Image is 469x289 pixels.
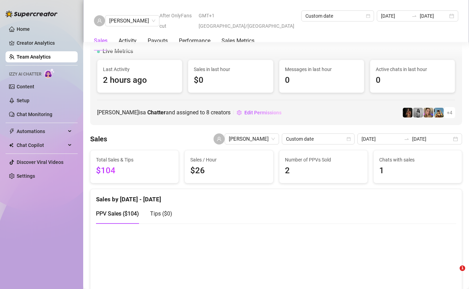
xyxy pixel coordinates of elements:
img: logo-BBDzfeDw.svg [6,10,58,17]
a: Setup [17,98,29,103]
span: Izzy AI Chatter [9,71,41,78]
div: Activity [119,37,137,45]
span: user [97,18,102,23]
input: End date [412,135,452,143]
span: Messages in last hour [285,65,358,73]
a: Content [17,84,34,89]
span: + 4 [447,109,452,116]
span: swap-right [411,13,417,19]
span: $26 [190,164,267,177]
span: 1 [379,164,456,177]
span: calendar [366,14,370,18]
a: Home [17,26,30,32]
img: AI Chatter [44,68,55,78]
img: A [413,108,423,117]
input: Start date [362,135,401,143]
a: Discover Viral Videos [17,159,63,165]
img: the_bohema [403,108,412,117]
span: 8 [206,109,209,116]
span: thunderbolt [9,129,15,134]
span: to [411,13,417,19]
span: Active chats in last hour [376,65,449,73]
iframe: Intercom live chat [445,265,462,282]
span: Automations [17,126,66,137]
span: Custom date [286,134,350,144]
span: GMT+1 [GEOGRAPHIC_DATA]/[GEOGRAPHIC_DATA] [199,10,297,31]
div: Payouts [148,37,168,45]
span: 2 [285,164,362,177]
img: Cherry [424,108,433,117]
a: Settings [17,173,35,179]
span: Number of PPVs Sold [285,156,362,164]
span: $104 [96,164,173,177]
h4: Sales [90,134,107,144]
span: Custom date [305,11,370,21]
b: Chatter [147,109,166,116]
div: Sales by [DATE] - [DATE] [96,189,456,204]
span: Chat Copilot [17,140,66,151]
span: Sales / Hour [190,156,267,164]
span: [PERSON_NAME] is a and assigned to creators [97,108,231,117]
span: $0 [194,74,267,87]
span: Total Sales & Tips [96,156,173,164]
div: Sales Metrics [222,37,254,45]
span: After OnlyFans cut [159,10,194,31]
span: 0 [376,74,449,87]
span: Sales in last hour [194,65,267,73]
span: almog eyal [229,134,275,144]
span: Edit Permissions [244,110,281,115]
span: 1 [460,265,465,271]
span: swap-right [404,136,409,142]
span: setting [237,110,242,115]
a: Chat Monitoring [17,112,52,117]
span: PPV Sales ( $104 ) [96,210,139,217]
span: almog eyal [109,16,155,26]
span: Last Activity [103,65,176,73]
span: Chats with sales [379,156,456,164]
span: to [404,136,409,142]
span: calendar [347,137,351,141]
button: Edit Permissions [236,107,282,118]
span: 0 [285,74,358,87]
span: 2 hours ago [103,74,176,87]
div: Sales [94,37,107,45]
input: Start date [381,12,409,20]
span: Tips ( $0 ) [150,210,172,217]
img: Chat Copilot [9,143,14,148]
input: End date [420,12,448,20]
a: Creator Analytics [17,37,72,49]
span: user [217,137,222,141]
a: Team Analytics [17,54,51,60]
div: Performance [179,37,210,45]
span: Live Metrics [103,47,133,55]
img: Babydanix [434,108,444,117]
